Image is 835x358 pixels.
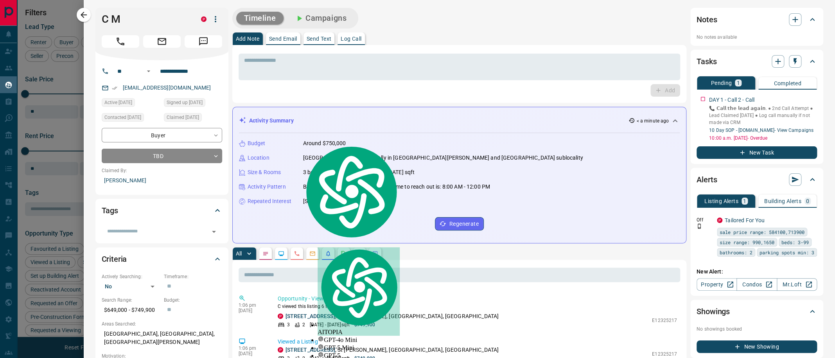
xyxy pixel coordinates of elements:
a: [EMAIL_ADDRESS][DOMAIN_NAME] [123,85,211,91]
svg: Push Notification Only [697,223,702,229]
a: Tailored For You [725,217,765,223]
p: Building Alerts [764,198,801,204]
span: Active [DATE] [104,99,132,106]
h2: Tasks [697,55,716,68]
a: Property [697,278,737,291]
span: sale price range: 584100,713900 [720,228,804,236]
h2: Criteria [102,253,127,265]
p: , St [PERSON_NAME], [GEOGRAPHIC_DATA], [GEOGRAPHIC_DATA] [286,312,499,320]
p: [DATE] [239,351,266,356]
span: Email [143,35,181,48]
a: Condos [736,278,777,291]
h1: C M [102,13,189,25]
div: property.ca [717,218,722,223]
div: property.ca [278,313,283,319]
svg: Notes [262,250,269,257]
div: Activity Summary< a minute ago [239,113,680,128]
p: 1:06 pm [239,302,266,308]
p: 1 [743,198,746,204]
p: All [236,251,242,256]
p: Off [697,216,712,223]
p: Timeframe: [164,273,222,280]
p: 10:00 a.m. [DATE] - Overdue [709,135,817,142]
p: Pending [711,80,732,86]
button: Campaigns [287,12,354,25]
span: beds: 3-99 [781,238,809,246]
p: No showings booked [697,326,817,333]
a: [STREET_ADDRESS] [286,313,335,319]
p: No notes available [697,34,817,41]
p: Around $750,000 [303,139,346,148]
svg: Lead Browsing Activity [278,250,284,257]
div: Tags [102,201,222,220]
p: Opportunity - Viewed a listing [278,295,677,303]
p: E12325217 [652,351,677,358]
p: Repeated Interest [248,197,291,205]
div: GPT-4o Mini [318,336,400,344]
p: C viewed this listing 6 times [278,303,677,310]
div: TBD [102,149,222,163]
svg: Calls [294,250,300,257]
button: New Showing [697,340,817,353]
button: Open [144,67,153,76]
div: property.ca [278,347,283,353]
p: , St [PERSON_NAME], [GEOGRAPHIC_DATA], [GEOGRAPHIC_DATA] [286,346,499,354]
p: Activity Pattern [248,183,286,191]
img: logo.svg [318,247,400,327]
div: property.ca [201,16,207,22]
p: Search Range: [102,297,160,304]
p: Budget: [164,297,222,304]
div: Buyer [102,128,222,142]
p: Size & Rooms [248,168,281,176]
h2: Showings [697,305,730,318]
p: [GEOGRAPHIC_DATA], specifically in [GEOGRAPHIC_DATA][PERSON_NAME] and [GEOGRAPHIC_DATA] sublocality [303,154,583,162]
p: Send Text [307,36,332,41]
div: AITOPIA [318,247,400,336]
a: 10 Day SOP - [DOMAIN_NAME]- View Campaigns [709,128,813,133]
p: Claimed By: [102,167,222,174]
a: Mr.Loft [777,278,817,291]
p: Listing Alerts [704,198,738,204]
button: Open [208,226,219,237]
div: Thu Aug 07 2025 [164,98,222,109]
p: 3 [287,321,290,328]
p: New Alert: [697,268,817,276]
div: Notes [697,10,817,29]
h2: Alerts [697,173,717,186]
p: $649,000 - $749,900 [102,304,160,317]
div: Thu Aug 07 2025 [102,113,160,124]
p: Areas Searched: [102,320,222,327]
p: [DATE] [239,308,266,313]
p: Viewed a Listing [278,338,677,346]
p: Completed [774,81,801,86]
span: parking spots min: 3 [760,248,814,256]
div: Criteria [102,250,222,268]
img: logo.svg [302,144,400,239]
p: Add Note [236,36,260,41]
button: Timeline [236,12,284,25]
span: Contacted [DATE] [104,113,141,121]
img: gpt-black.svg [318,336,324,342]
p: 0 [806,198,809,204]
p: Location [248,154,269,162]
p: E12325217 [652,317,677,324]
span: size range: 990,1650 [720,238,774,246]
p: 1 [736,80,740,86]
button: New Task [697,146,817,159]
span: Claimed [DATE] [167,113,199,121]
div: No [102,280,160,293]
svg: Email Verified [112,85,117,91]
a: [STREET_ADDRESS] [286,347,335,353]
div: Thu Aug 07 2025 [102,98,160,109]
span: bathrooms: 2 [720,248,752,256]
img: gpt-black.svg [318,351,324,358]
p: Budget [248,139,266,148]
div: GPT-5 Mini [318,344,400,351]
button: Regenerate [435,217,484,230]
p: Log Call [341,36,361,41]
p: < a minute ago [636,117,669,124]
h2: Tags [102,204,118,217]
div: Tasks [697,52,817,71]
div: Showings [697,302,817,321]
p: [GEOGRAPHIC_DATA], [GEOGRAPHIC_DATA], [GEOGRAPHIC_DATA][PERSON_NAME] [102,327,222,349]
